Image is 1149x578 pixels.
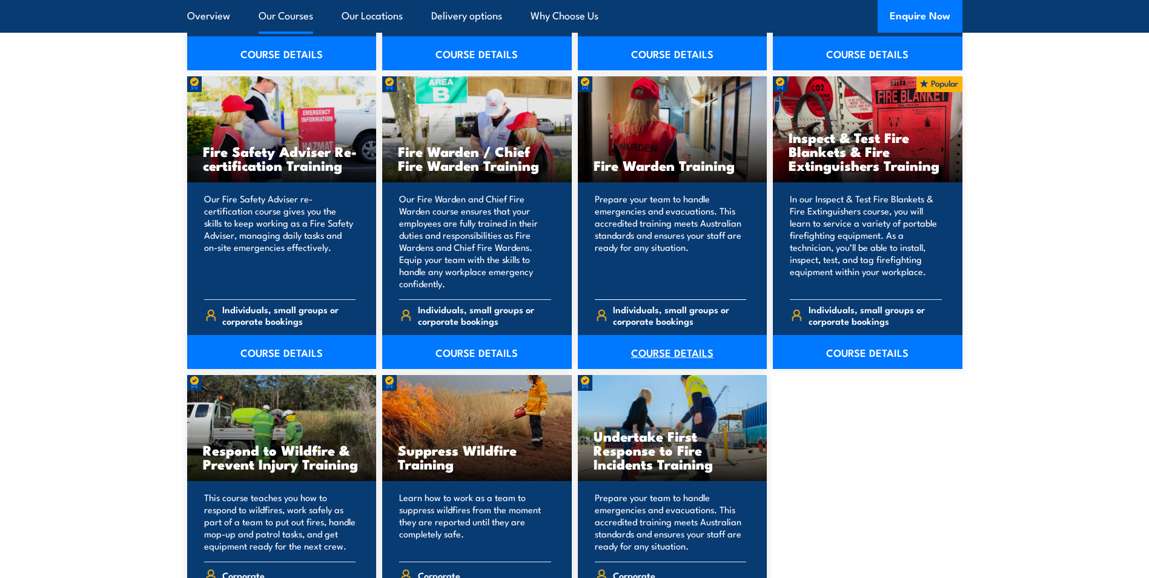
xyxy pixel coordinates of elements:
a: COURSE DETAILS [773,36,962,70]
a: COURSE DETAILS [187,335,377,369]
h3: Fire Safety Adviser Re-certification Training [203,144,361,172]
p: Prepare your team to handle emergencies and evacuations. This accredited training meets Australia... [595,193,747,290]
h3: Fire Warden / Chief Fire Warden Training [398,144,556,172]
p: Our Fire Warden and Chief Fire Warden course ensures that your employees are fully trained in the... [399,193,551,290]
a: COURSE DETAILS [773,335,962,369]
span: Individuals, small groups or corporate bookings [222,304,356,327]
h3: Fire Warden Training [594,158,752,172]
a: COURSE DETAILS [382,335,572,369]
h3: Respond to Wildfire & Prevent Injury Training [203,443,361,471]
p: Prepare your team to handle emergencies and evacuations. This accredited training meets Australia... [595,491,747,552]
p: This course teaches you how to respond to wildfires, work safely as part of a team to put out fir... [204,491,356,552]
p: Our Fire Safety Adviser re-certification course gives you the skills to keep working as a Fire Sa... [204,193,356,290]
a: COURSE DETAILS [578,36,767,70]
a: COURSE DETAILS [382,36,572,70]
span: Individuals, small groups or corporate bookings [418,304,551,327]
a: COURSE DETAILS [578,335,767,369]
p: In our Inspect & Test Fire Blankets & Fire Extinguishers course, you will learn to service a vari... [790,193,942,290]
h3: Suppress Wildfire Training [398,443,556,471]
a: COURSE DETAILS [187,36,377,70]
span: Individuals, small groups or corporate bookings [809,304,942,327]
h3: Undertake First Response to Fire Incidents Training [594,429,752,471]
h3: Inspect & Test Fire Blankets & Fire Extinguishers Training [789,130,947,172]
span: Individuals, small groups or corporate bookings [613,304,746,327]
p: Learn how to work as a team to suppress wildfires from the moment they are reported until they ar... [399,491,551,552]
